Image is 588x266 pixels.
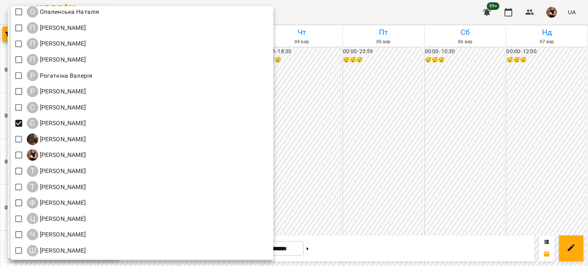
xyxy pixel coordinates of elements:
[27,229,86,240] div: Червінский Олександр
[38,23,86,33] p: [PERSON_NAME]
[27,117,86,129] div: Слюнько Альона
[27,213,86,224] div: Цибіна Любов
[27,245,86,256] a: Ш [PERSON_NAME]
[38,135,86,144] p: [PERSON_NAME]
[27,6,100,18] a: О Опалинська Наталія
[27,245,38,256] div: Ш
[38,55,86,64] p: [PERSON_NAME]
[27,22,38,34] div: П
[27,102,86,113] a: С [PERSON_NAME]
[27,229,86,240] a: Ч [PERSON_NAME]
[27,38,86,49] div: Перейма Юлія
[27,86,86,97] a: Р [PERSON_NAME]
[27,70,93,81] a: Р Рогаткіна Валерія
[27,165,38,177] div: Т
[27,181,86,193] a: Т [PERSON_NAME]
[27,165,86,177] div: Тейсар Людмила
[27,245,86,256] div: Шкуренко Тетяна
[27,6,38,18] div: О
[27,86,86,97] div: Руденко Наталія Юріївна
[27,197,86,209] a: Ф [PERSON_NAME]
[27,54,38,65] div: П
[27,54,86,65] div: Попроцька Ольга
[27,6,100,18] div: Опалинська Наталія
[27,197,38,209] div: Ф
[27,134,86,145] div: Сорока Ростислав
[27,102,38,113] div: С
[27,117,86,129] a: С [PERSON_NAME]
[27,213,86,224] a: Ц [PERSON_NAME]
[38,39,86,48] p: [PERSON_NAME]
[27,149,38,161] img: С
[27,134,38,145] img: С
[38,71,93,80] p: Рогаткіна Валерія
[27,149,86,161] a: С [PERSON_NAME]
[27,70,38,81] div: Р
[38,230,86,239] p: [PERSON_NAME]
[27,38,38,49] div: П
[38,87,86,96] p: [PERSON_NAME]
[38,246,86,255] p: [PERSON_NAME]
[27,86,38,97] div: Р
[27,134,86,145] a: С [PERSON_NAME]
[27,213,38,224] div: Ц
[27,117,38,129] div: С
[38,119,86,128] p: [PERSON_NAME]
[27,22,86,34] div: Панасенко Дарина
[38,7,100,16] p: Опалинська Наталія
[27,181,86,193] div: Тюрдьо Лариса
[38,166,86,176] p: [PERSON_NAME]
[27,54,86,65] a: П [PERSON_NAME]
[38,183,86,192] p: [PERSON_NAME]
[27,38,86,49] a: П [PERSON_NAME]
[38,150,86,160] p: [PERSON_NAME]
[27,149,86,161] div: Стефак Марія Ярославівна
[27,229,38,240] div: Ч
[38,214,86,224] p: [PERSON_NAME]
[38,198,86,207] p: [PERSON_NAME]
[27,70,93,81] div: Рогаткіна Валерія
[27,102,86,113] div: Самсонова Ніла
[27,165,86,177] a: Т [PERSON_NAME]
[38,103,86,112] p: [PERSON_NAME]
[27,22,86,34] a: П [PERSON_NAME]
[27,181,38,193] div: Т
[27,197,86,209] div: Фень Юлія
